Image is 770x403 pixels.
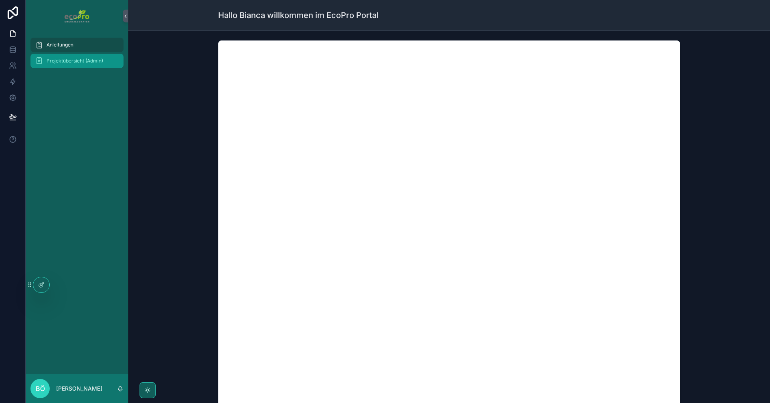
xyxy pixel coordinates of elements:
[47,42,73,48] span: Anleitungen
[36,384,45,393] span: BÖ
[56,385,102,393] p: [PERSON_NAME]
[26,32,128,79] div: scrollable content
[30,54,124,68] a: Projektübersicht (Admin)
[65,10,89,22] img: App logo
[218,10,379,21] h1: Hallo Bianca willkommen im EcoPro Portal
[47,58,103,64] span: Projektübersicht (Admin)
[30,38,124,52] a: Anleitungen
